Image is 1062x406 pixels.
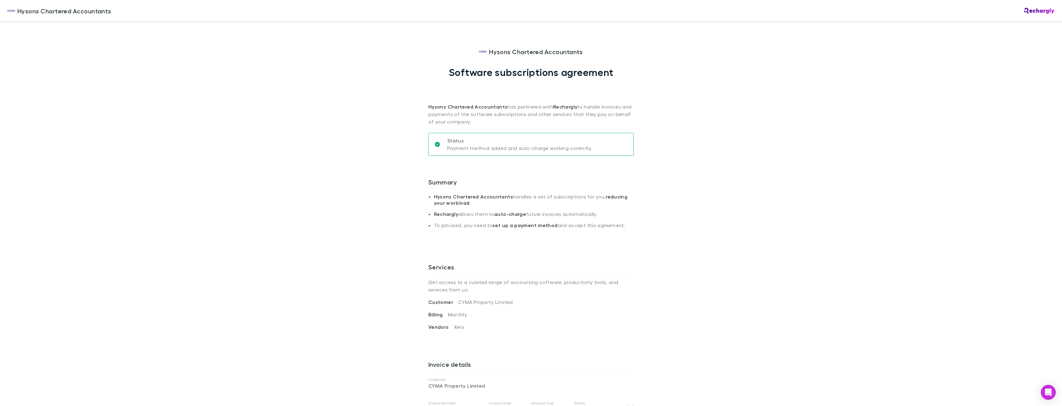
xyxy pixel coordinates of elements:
img: Rechargly Logo [1024,8,1055,14]
p: CYMA Property Limited [428,382,634,390]
img: Hysons Chartered Accountants's Logo [7,7,15,15]
span: Hysons Chartered Accountants [17,6,111,16]
span: Monthly [448,311,467,317]
p: Payment method added and auto-charge working correctly. [447,144,592,152]
h1: Software subscriptions agreement [449,66,613,78]
p: Amount Due [532,401,569,406]
li: handles a set of subscriptions for you, . [434,194,634,211]
strong: auto-charge [494,211,526,217]
img: Hysons Chartered Accountants's Logo [479,48,487,55]
strong: Rechargly [434,211,458,217]
p: Status [574,401,627,406]
strong: reducing your workload [434,194,628,206]
h3: Invoice details [428,361,634,371]
span: Customer [428,299,458,305]
p: Status [447,137,592,144]
p: has partnered with to handle invoices and payments of the software subscriptions and other servic... [428,78,634,125]
h3: Summary [428,178,634,188]
span: Hysons Chartered Accountants [489,47,583,56]
div: Open Intercom Messenger [1041,385,1056,400]
span: CYMA Property Limited [458,299,513,305]
p: Invoice Number [428,401,484,406]
h3: Services [428,263,634,273]
li: allows them to future invoices automatically. [434,211,634,222]
span: Xero [454,324,464,330]
li: To proceed, you need to and accept this agreement. [434,222,634,233]
span: Billing [428,311,448,318]
strong: Hysons Chartered Accountants [434,194,513,200]
p: Customer [428,377,634,382]
p: Get access to a curated range of accounting software, productivity tools, and services from us . [428,273,634,298]
span: Vendors [428,324,454,330]
strong: set up a payment method [492,222,557,228]
strong: Hysons Chartered Accountants [428,104,507,110]
p: Invoice Date [489,401,527,406]
strong: Rechargly [553,104,577,110]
